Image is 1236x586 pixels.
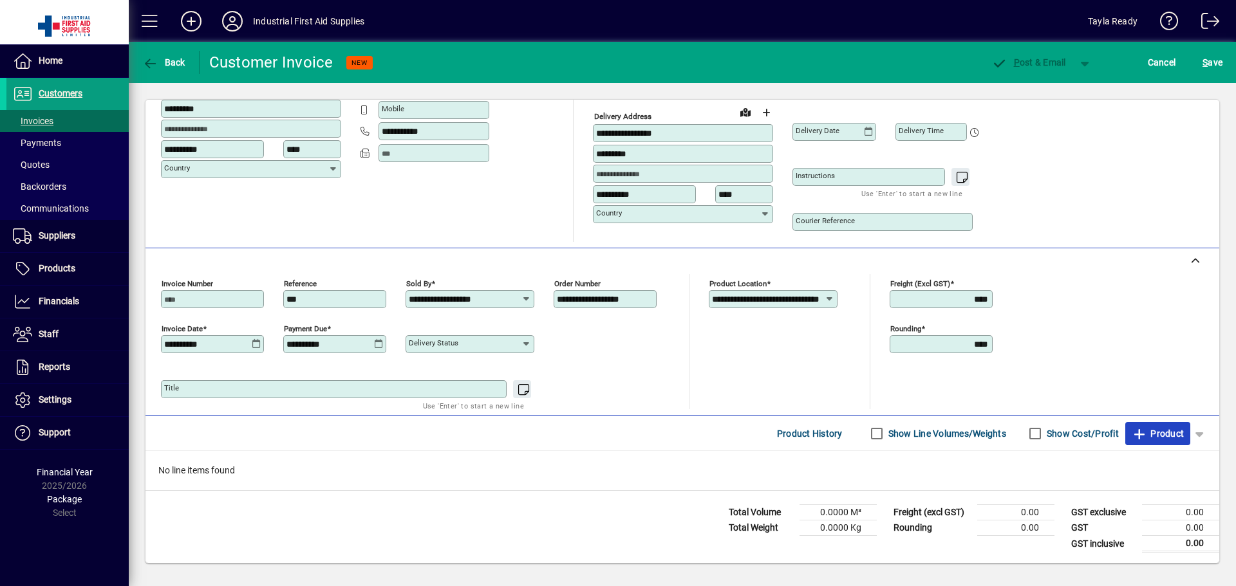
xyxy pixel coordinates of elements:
[1203,57,1208,68] span: S
[6,197,129,219] a: Communications
[6,110,129,132] a: Invoices
[890,279,950,288] mat-label: Freight (excl GST)
[139,51,189,74] button: Back
[887,520,977,536] td: Rounding
[37,467,93,477] span: Financial Year
[39,230,75,241] span: Suppliers
[13,116,53,126] span: Invoices
[39,394,71,405] span: Settings
[39,329,59,339] span: Staff
[1192,3,1220,44] a: Logout
[6,154,129,176] a: Quotes
[756,102,776,123] button: Choose address
[6,384,129,416] a: Settings
[284,324,327,333] mat-label: Payment due
[977,505,1054,520] td: 0.00
[39,88,82,98] span: Customers
[13,138,61,148] span: Payments
[991,57,1066,68] span: ost & Email
[382,104,404,113] mat-label: Mobile
[735,102,756,122] a: View on map
[253,11,364,32] div: Industrial First Aid Supplies
[13,203,89,214] span: Communications
[6,417,129,449] a: Support
[39,263,75,273] span: Products
[800,520,877,536] td: 0.0000 Kg
[796,126,839,135] mat-label: Delivery date
[899,126,944,135] mat-label: Delivery time
[6,253,129,285] a: Products
[13,181,66,192] span: Backorders
[209,52,333,73] div: Customer Invoice
[1142,505,1219,520] td: 0.00
[6,286,129,318] a: Financials
[39,362,70,372] span: Reports
[13,160,50,170] span: Quotes
[796,216,855,225] mat-label: Courier Reference
[145,451,1219,490] div: No line items found
[777,423,843,444] span: Product History
[1065,536,1142,552] td: GST inclusive
[47,494,82,504] span: Package
[6,318,129,351] a: Staff
[709,279,767,288] mat-label: Product location
[772,422,848,445] button: Product History
[6,176,129,197] a: Backorders
[39,427,71,437] span: Support
[1065,520,1142,536] td: GST
[1145,51,1179,74] button: Cancel
[1065,505,1142,520] td: GST exclusive
[886,427,1006,440] label: Show Line Volumes/Weights
[596,208,622,217] mat-label: Country
[351,59,368,67] span: NEW
[890,324,921,333] mat-label: Rounding
[1199,51,1226,74] button: Save
[1088,11,1138,32] div: Tayla Ready
[164,383,179,392] mat-label: Title
[1203,52,1222,73] span: ave
[171,10,212,33] button: Add
[6,220,129,252] a: Suppliers
[129,51,200,74] app-page-header-button: Back
[162,324,203,333] mat-label: Invoice date
[1148,52,1176,73] span: Cancel
[722,505,800,520] td: Total Volume
[423,398,524,413] mat-hint: Use 'Enter' to start a new line
[409,338,458,347] mat-label: Delivery status
[722,520,800,536] td: Total Weight
[284,279,317,288] mat-label: Reference
[406,279,431,288] mat-label: Sold by
[1044,427,1119,440] label: Show Cost/Profit
[6,351,129,383] a: Reports
[796,171,835,180] mat-label: Instructions
[164,163,190,172] mat-label: Country
[39,296,79,306] span: Financials
[887,505,977,520] td: Freight (excl GST)
[977,520,1054,536] td: 0.00
[1150,3,1179,44] a: Knowledge Base
[1125,422,1190,445] button: Product
[1142,520,1219,536] td: 0.00
[142,57,185,68] span: Back
[212,10,253,33] button: Profile
[162,279,213,288] mat-label: Invoice number
[985,51,1072,74] button: Post & Email
[1142,536,1219,552] td: 0.00
[554,279,601,288] mat-label: Order number
[861,186,962,201] mat-hint: Use 'Enter' to start a new line
[6,45,129,77] a: Home
[1014,57,1020,68] span: P
[6,132,129,154] a: Payments
[39,55,62,66] span: Home
[1132,423,1184,444] span: Product
[800,505,877,520] td: 0.0000 M³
